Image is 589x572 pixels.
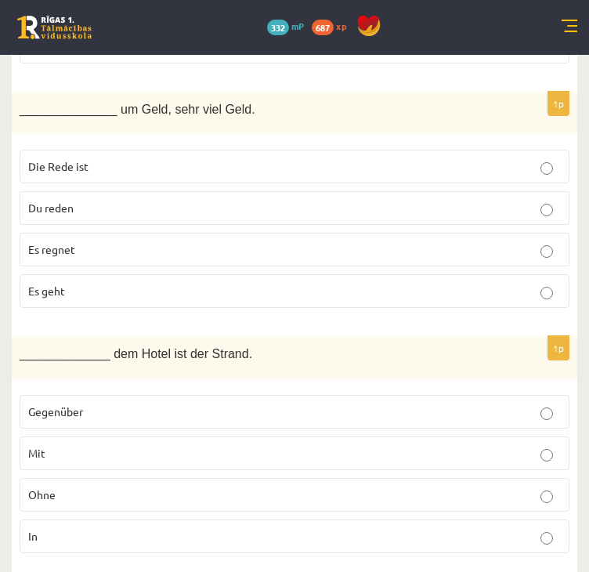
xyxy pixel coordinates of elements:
input: In [540,532,553,545]
span: xp [336,20,346,32]
input: Ohne [540,491,553,503]
p: 1p [547,335,569,360]
span: Gegenüber [28,404,83,418]
span: mP [291,20,304,32]
span: Mit [28,446,45,460]
span: Es geht [28,284,65,298]
span: Es regnet [28,242,75,256]
p: 1p [547,91,569,116]
input: Die Rede ist [540,162,553,175]
span: 687 [312,20,334,35]
span: 332 [267,20,289,35]
span: Ohne [28,487,56,501]
input: Gegenüber [540,407,553,420]
span: Die Rede ist [28,159,89,173]
input: Du reden [540,204,553,216]
input: Es regnet [540,245,553,258]
span: Du reden [28,201,74,215]
a: 687 xp [312,20,354,32]
span: ______________ um Geld, sehr viel Geld. [20,103,255,116]
a: Rīgas 1. Tālmācības vidusskola [17,16,92,39]
span: In [28,529,38,543]
span: _____________ dem Hotel ist der Strand. [20,347,252,360]
input: Es geht [540,287,553,299]
input: Mit [540,449,553,462]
